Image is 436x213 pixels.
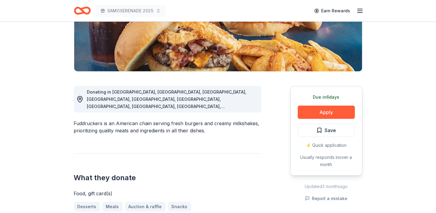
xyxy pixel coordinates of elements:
[74,173,261,183] h2: What they donate
[74,120,261,134] div: Fuddruckers is an American chain serving fresh burgers and creamy milkshakes, prioritizing qualit...
[87,89,247,138] span: Donating in [GEOGRAPHIC_DATA], [GEOGRAPHIC_DATA], [GEOGRAPHIC_DATA], [GEOGRAPHIC_DATA], [GEOGRAPH...
[290,183,362,190] div: Updated 3 months ago
[298,124,355,137] button: Save
[298,142,355,149] div: ⚡️ Quick application
[325,126,336,134] span: Save
[298,94,355,101] div: Due in 6 days
[298,154,355,168] div: Usually responds in over a month
[74,190,261,197] div: Food, gift card(s)
[298,106,355,119] button: Apply
[96,5,166,17] button: SAMOSERENADE 2025
[305,195,348,202] button: Report a mistake
[311,5,354,16] a: Earn Rewards
[74,202,100,211] a: Desserts
[74,4,91,18] a: Home
[168,202,191,211] a: Snacks
[102,202,123,211] a: Meals
[108,7,154,14] span: SAMOSERENADE 2025
[125,202,166,211] a: Auction & raffle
